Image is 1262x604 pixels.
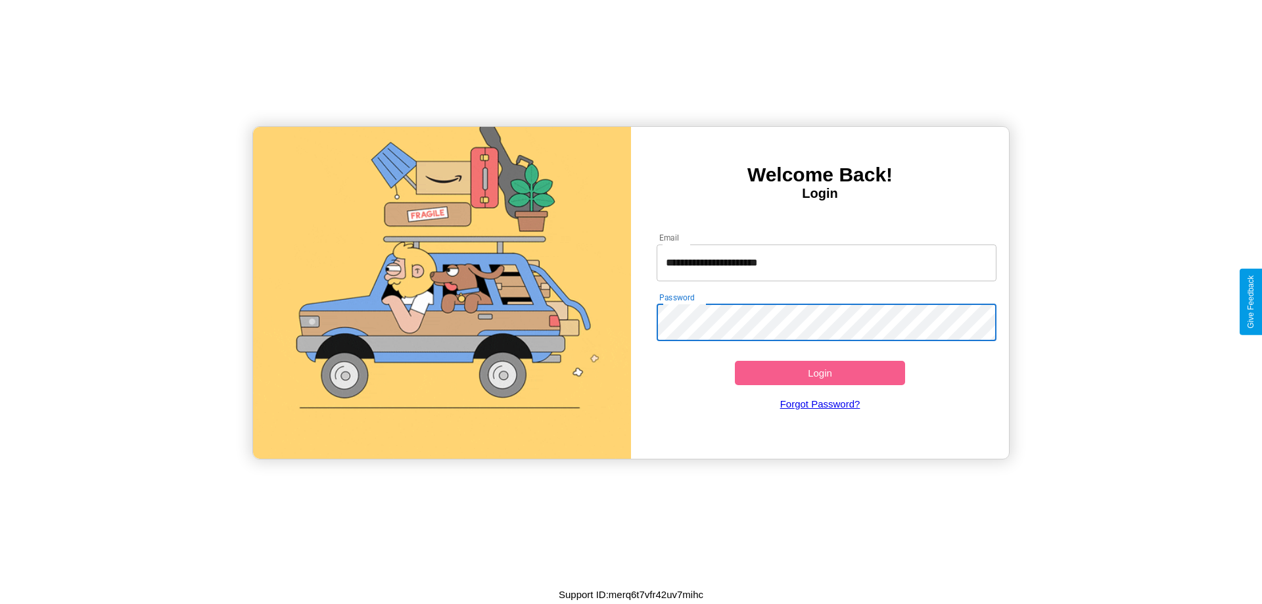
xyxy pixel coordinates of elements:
[659,292,694,303] label: Password
[735,361,905,385] button: Login
[631,164,1009,186] h3: Welcome Back!
[631,186,1009,201] h4: Login
[1246,275,1255,329] div: Give Feedback
[253,127,631,459] img: gif
[650,385,991,423] a: Forgot Password?
[659,232,680,243] label: Email
[559,586,703,603] p: Support ID: merq6t7vfr42uv7mihc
